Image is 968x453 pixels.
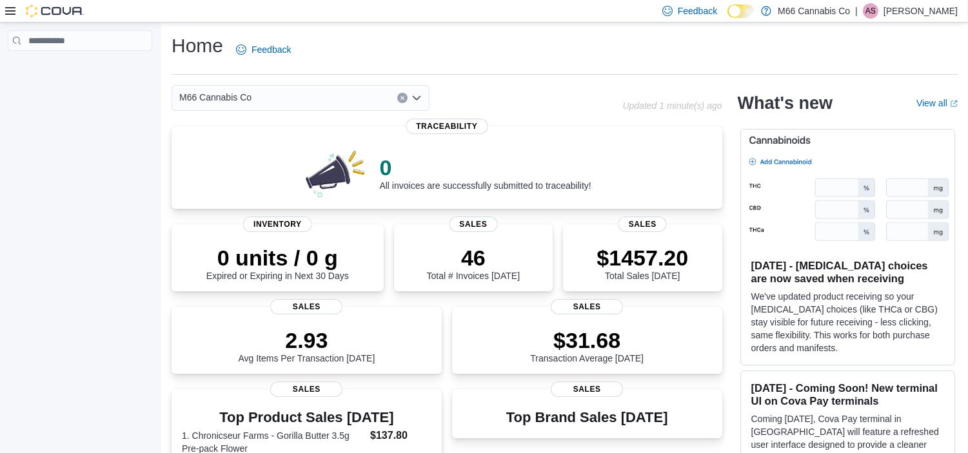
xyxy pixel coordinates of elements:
[379,155,591,180] p: 0
[182,410,431,425] h3: Top Product Sales [DATE]
[427,245,520,281] div: Total # Invoices [DATE]
[751,381,944,407] h3: [DATE] - Coming Soon! New terminal UI on Cova Pay terminals
[406,119,488,134] span: Traceability
[427,245,520,271] p: 46
[530,327,644,363] div: Transaction Average [DATE]
[884,3,958,19] p: [PERSON_NAME]
[678,5,717,17] span: Feedback
[8,53,152,84] nav: Complex example
[865,3,876,19] span: AS
[751,259,944,285] h3: [DATE] - [MEDICAL_DATA] choices are now saved when receiving
[618,217,667,232] span: Sales
[863,3,878,19] div: Angela Sunyog
[397,93,408,103] button: Clear input
[370,428,431,443] dd: $137.80
[778,3,850,19] p: M66 Cannabis Co
[243,217,312,232] span: Inventory
[597,245,688,281] div: Total Sales [DATE]
[379,155,591,191] div: All invoices are successfully submitted to traceability!
[26,5,84,17] img: Cova
[270,381,342,397] span: Sales
[751,290,944,354] p: We've updated product receiving so your [MEDICAL_DATA] choices (like THCa or CBG) stay visible fo...
[172,33,223,59] h1: Home
[238,327,375,363] div: Avg Items Per Transaction [DATE]
[231,37,296,63] a: Feedback
[622,101,722,111] p: Updated 1 minute(s) ago
[449,217,497,232] span: Sales
[916,98,958,108] a: View allExternal link
[530,327,644,353] p: $31.68
[551,381,623,397] span: Sales
[855,3,858,19] p: |
[252,43,291,56] span: Feedback
[738,93,833,113] h2: What's new
[302,147,370,198] img: 0
[179,90,252,105] span: M66 Cannabis Co
[950,100,958,108] svg: External link
[238,327,375,353] p: 2.93
[206,245,349,281] div: Expired or Expiring in Next 30 Days
[411,93,422,103] button: Open list of options
[206,245,349,271] p: 0 units / 0 g
[597,245,688,271] p: $1457.20
[270,299,342,314] span: Sales
[727,5,755,18] input: Dark Mode
[506,410,668,425] h3: Top Brand Sales [DATE]
[551,299,623,314] span: Sales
